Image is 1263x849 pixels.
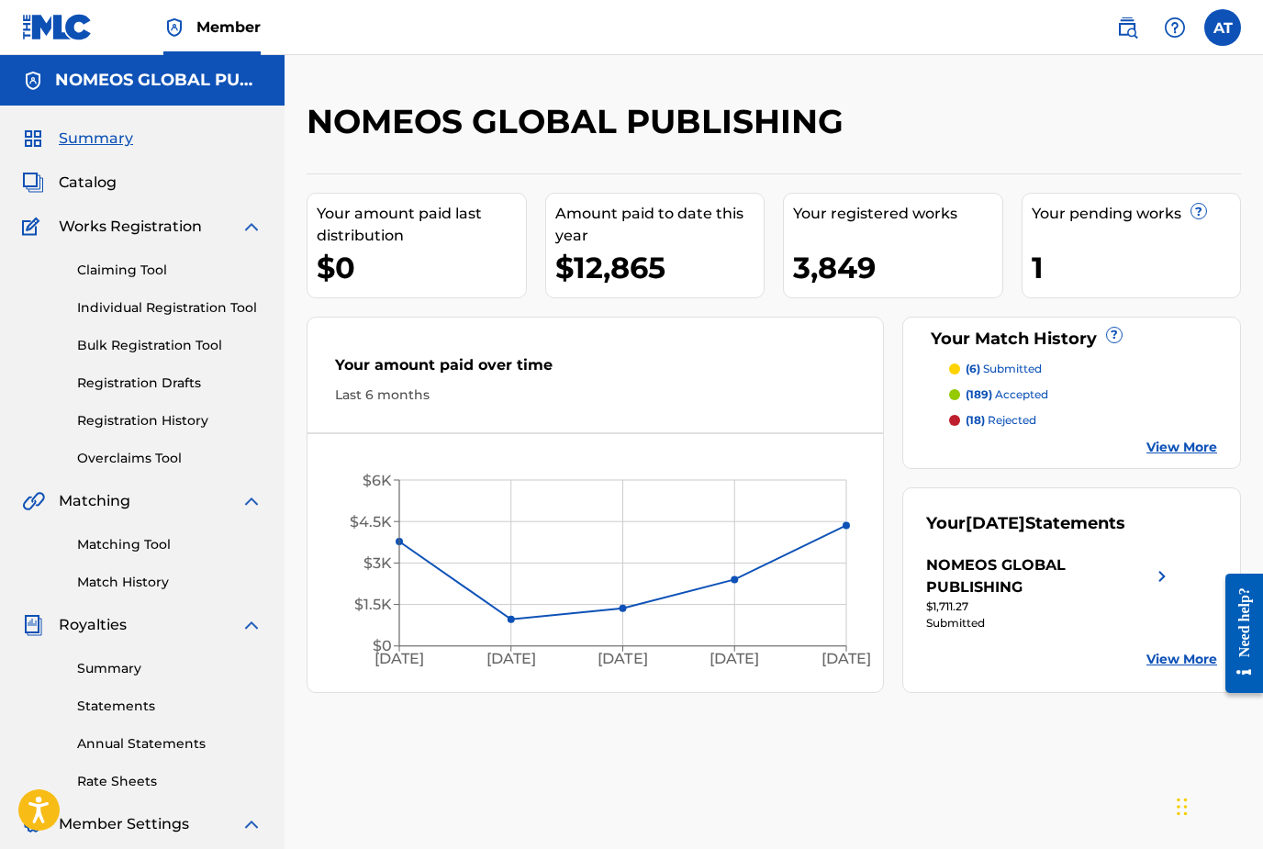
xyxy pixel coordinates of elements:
tspan: [DATE] [710,650,759,667]
div: Amount paid to date this year [555,203,765,247]
img: expand [240,813,263,835]
img: help [1164,17,1186,39]
div: User Menu [1204,9,1241,46]
iframe: Resource Center [1212,558,1263,709]
span: Summary [59,128,133,150]
a: Overclaims Tool [77,449,263,468]
div: Your amount paid last distribution [317,203,526,247]
div: $1,711.27 [926,598,1174,615]
tspan: $0 [373,637,392,654]
a: (189) accepted [949,386,1217,403]
h5: NOMEOS GLOBAL PUBLISHING [55,70,263,91]
tspan: $6K [363,472,392,489]
tspan: [DATE] [486,650,536,667]
a: Public Search [1109,9,1146,46]
span: Member [196,17,261,38]
img: Catalog [22,172,44,194]
a: Statements [77,697,263,716]
tspan: [DATE] [598,650,647,667]
img: Summary [22,128,44,150]
img: right chevron icon [1151,554,1173,598]
a: Claiming Tool [77,261,263,280]
a: Matching Tool [77,535,263,554]
div: 3,849 [793,247,1002,288]
tspan: $1.5K [354,596,392,613]
h2: NOMEOS GLOBAL PUBLISHING [307,101,853,142]
span: Works Registration [59,216,202,238]
a: Summary [77,659,263,678]
a: Registration Drafts [77,374,263,393]
div: Last 6 months [335,385,855,405]
a: Registration History [77,411,263,430]
span: Member Settings [59,813,189,835]
div: Submitted [926,615,1174,631]
a: NOMEOS GLOBAL PUBLISHINGright chevron icon$1,711.27Submitted [926,554,1174,631]
a: Rate Sheets [77,772,263,791]
a: View More [1146,438,1217,457]
div: Your Match History [926,327,1217,352]
div: $12,865 [555,247,765,288]
span: [DATE] [966,513,1025,533]
p: rejected [966,412,1036,429]
span: (189) [966,387,992,401]
div: 1 [1032,247,1241,288]
img: expand [240,490,263,512]
img: Royalties [22,614,44,636]
img: MLC Logo [22,14,93,40]
div: Glisser [1177,779,1188,834]
tspan: $3K [363,554,392,572]
a: (18) rejected [949,412,1217,429]
div: Widget de chat [1171,761,1263,849]
div: NOMEOS GLOBAL PUBLISHING [926,554,1152,598]
a: Match History [77,573,263,592]
span: Catalog [59,172,117,194]
img: Accounts [22,70,44,92]
img: Member Settings [22,813,44,835]
a: View More [1146,650,1217,669]
span: Royalties [59,614,127,636]
a: (6) submitted [949,361,1217,377]
div: Your amount paid over time [335,354,855,385]
a: CatalogCatalog [22,172,117,194]
div: Your registered works [793,203,1002,225]
img: search [1116,17,1138,39]
div: Your pending works [1032,203,1241,225]
img: expand [240,216,263,238]
a: Individual Registration Tool [77,298,263,318]
div: $0 [317,247,526,288]
img: Works Registration [22,216,46,238]
tspan: $4.5K [350,513,392,531]
span: Matching [59,490,130,512]
a: SummarySummary [22,128,133,150]
a: Annual Statements [77,734,263,754]
img: Top Rightsholder [163,17,185,39]
img: Matching [22,490,45,512]
div: Help [1157,9,1193,46]
p: submitted [966,361,1042,377]
span: (18) [966,413,985,427]
span: (6) [966,362,980,375]
tspan: [DATE] [822,650,871,667]
p: accepted [966,386,1048,403]
img: expand [240,614,263,636]
span: ? [1107,328,1122,342]
a: Bulk Registration Tool [77,336,263,355]
div: Your Statements [926,511,1125,536]
tspan: [DATE] [374,650,424,667]
span: ? [1191,204,1206,218]
iframe: Chat Widget [1171,761,1263,849]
